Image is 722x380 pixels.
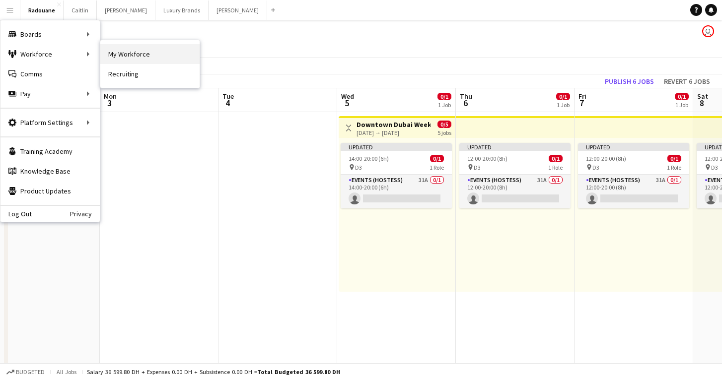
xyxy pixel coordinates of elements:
span: 8 [696,97,708,109]
span: 12:00-20:00 (8h) [586,155,626,162]
div: 1 Job [557,101,570,109]
a: Training Academy [0,141,100,161]
span: Sat [697,92,708,101]
div: Pay [0,84,100,104]
a: Comms [0,64,100,84]
a: Log Out [0,210,32,218]
button: Revert 6 jobs [660,75,714,88]
span: 0/1 [675,93,689,100]
button: Luxury Brands [155,0,209,20]
app-user-avatar: Radouane Bouakaz [702,25,714,37]
span: 12:00-20:00 (8h) [467,155,507,162]
button: Caitlin [64,0,97,20]
a: Privacy [70,210,100,218]
div: Updated [459,143,571,151]
span: 1 Role [430,164,444,171]
span: 0/1 [556,93,570,100]
button: Radouane [20,0,64,20]
div: Updated [341,143,452,151]
span: D3 [592,164,599,171]
app-card-role: Events (Hostess)31A0/114:00-20:00 (6h) [341,175,452,208]
span: 0/1 [549,155,563,162]
span: Fri [578,92,586,101]
app-card-role: Events (Hostess)31A0/112:00-20:00 (8h) [459,175,571,208]
span: Thu [460,92,472,101]
button: Budgeted [5,367,46,378]
app-job-card: Updated12:00-20:00 (8h)0/1 D31 RoleEvents (Hostess)31A0/112:00-20:00 (8h) [459,143,571,208]
span: 0/1 [430,155,444,162]
span: 3 [102,97,117,109]
span: D3 [711,164,718,171]
span: 14:00-20:00 (6h) [349,155,389,162]
div: Updated [578,143,689,151]
span: 1 Role [548,164,563,171]
a: Knowledge Base [0,161,100,181]
div: [DATE] → [DATE] [357,129,431,136]
span: 5 [340,97,354,109]
a: My Workforce [100,44,200,64]
div: Platform Settings [0,113,100,132]
span: 0/1 [667,155,681,162]
div: 1 Job [438,101,451,109]
button: Publish 6 jobs [601,75,658,88]
span: Tue [222,92,234,101]
span: 4 [221,97,234,109]
a: Recruiting [100,64,200,84]
span: Total Budgeted 36 599.80 DH [257,368,340,376]
span: 1 Role [667,164,681,171]
span: 0/1 [437,93,451,100]
span: All jobs [55,368,78,376]
button: [PERSON_NAME] [97,0,155,20]
div: Salary 36 599.80 DH + Expenses 0.00 DH + Subsistence 0.00 DH = [87,368,340,376]
div: 5 jobs [437,128,451,136]
h3: Downtown Dubai Week [357,120,431,129]
app-job-card: Updated14:00-20:00 (6h)0/1 D31 RoleEvents (Hostess)31A0/114:00-20:00 (6h) [341,143,452,208]
div: 1 Job [675,101,688,109]
div: Boards [0,24,100,44]
span: Budgeted [16,369,45,376]
span: 7 [577,97,586,109]
app-card-role: Events (Hostess)31A0/112:00-20:00 (8h) [578,175,689,208]
span: 6 [458,97,472,109]
span: D3 [474,164,481,171]
div: Workforce [0,44,100,64]
app-job-card: Updated12:00-20:00 (8h)0/1 D31 RoleEvents (Hostess)31A0/112:00-20:00 (8h) [578,143,689,208]
span: Wed [341,92,354,101]
span: Mon [104,92,117,101]
button: [PERSON_NAME] [209,0,267,20]
span: 0/5 [437,121,451,128]
span: D3 [355,164,362,171]
a: Product Updates [0,181,100,201]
